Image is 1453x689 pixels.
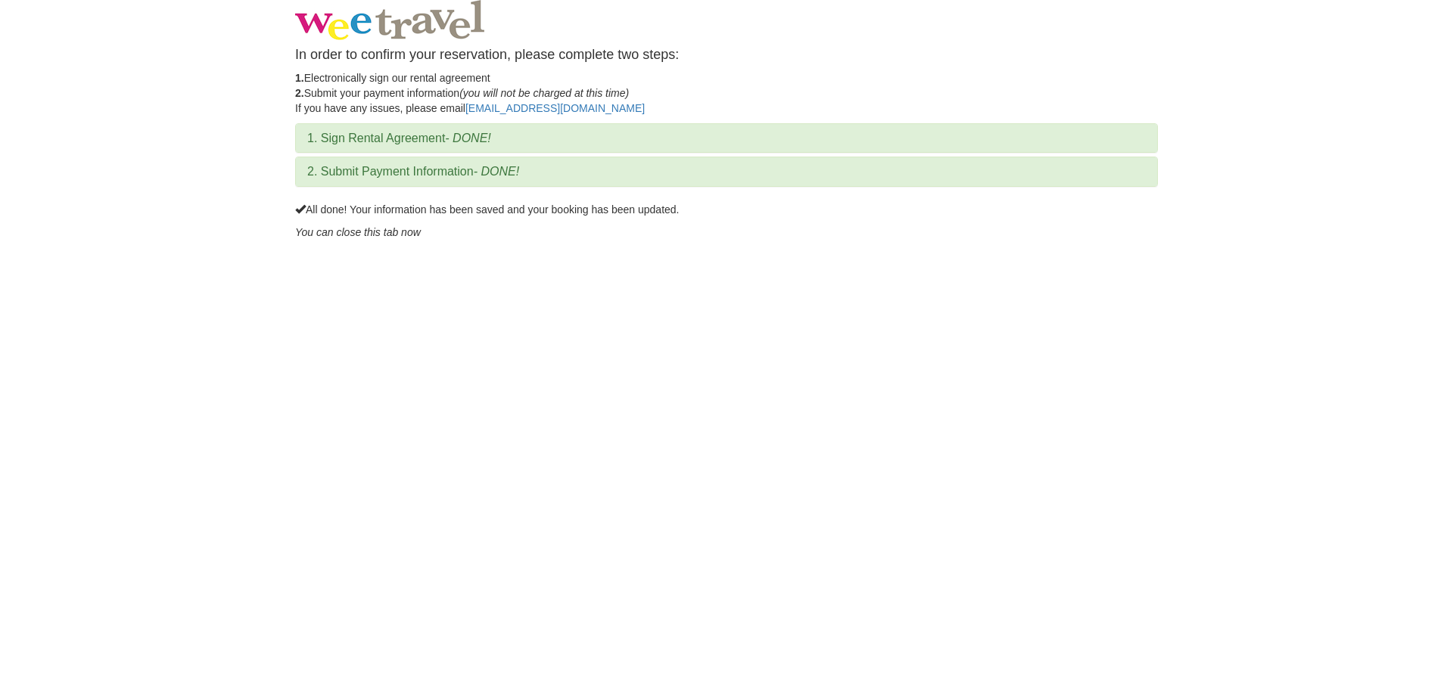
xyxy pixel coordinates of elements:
[459,87,629,99] em: (you will not be charged at this time)
[307,132,1146,145] h3: 1. Sign Rental Agreement
[295,48,1158,63] h4: In order to confirm your reservation, please complete two steps:
[295,70,1158,116] p: Electronically sign our rental agreement Submit your payment information If you have any issues, ...
[295,87,304,99] strong: 2.
[307,165,1146,178] h3: 2. Submit Payment Information
[465,102,645,114] a: [EMAIL_ADDRESS][DOMAIN_NAME]
[445,132,490,144] em: - DONE!
[295,226,421,238] em: You can close this tab now
[295,202,1158,217] p: All done! Your information has been saved and your booking has been updated.
[295,72,304,84] strong: 1.
[474,165,519,178] em: - DONE!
